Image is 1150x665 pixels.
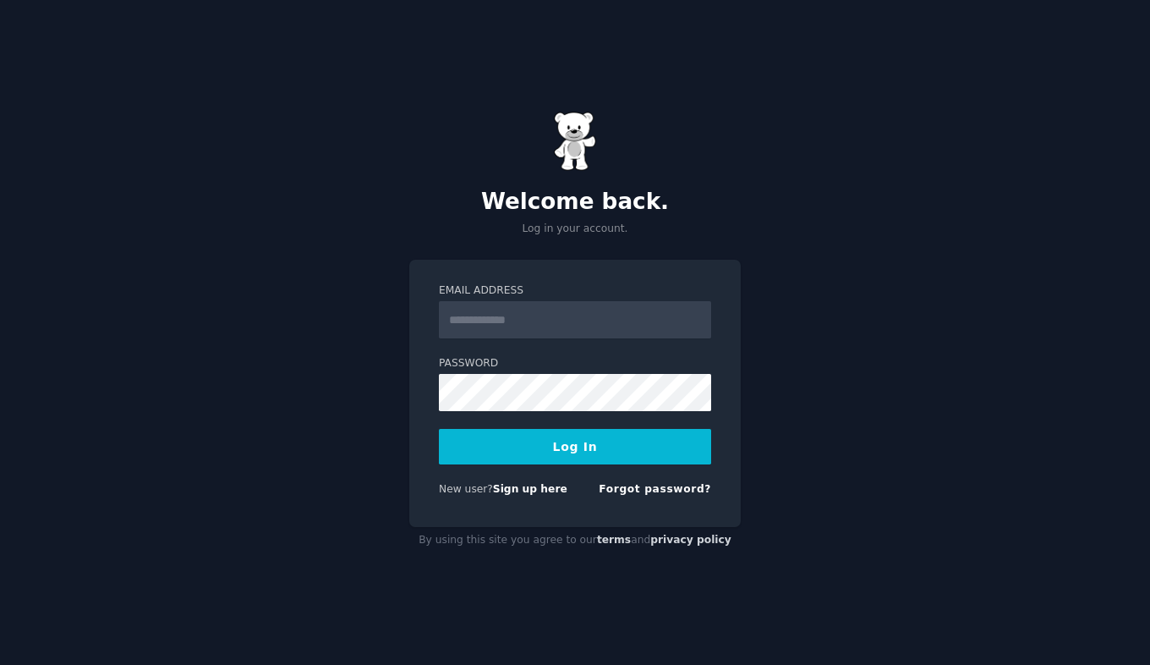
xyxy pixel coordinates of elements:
img: Gummy Bear [554,112,596,171]
span: New user? [439,483,493,495]
div: By using this site you agree to our and [409,527,741,554]
a: privacy policy [650,534,731,546]
p: Log in your account. [409,222,741,237]
a: Sign up here [493,483,567,495]
label: Password [439,356,711,371]
button: Log In [439,429,711,464]
a: terms [597,534,631,546]
a: Forgot password? [599,483,711,495]
label: Email Address [439,283,711,299]
h2: Welcome back. [409,189,741,216]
